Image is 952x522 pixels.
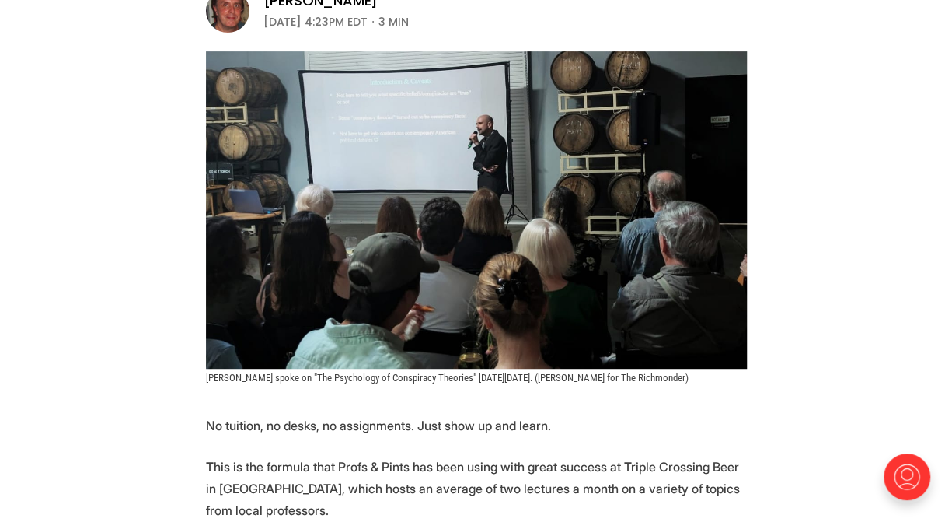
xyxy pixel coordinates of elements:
[206,415,747,436] p: No tuition, no desks, no assignments. Just show up and learn.
[378,12,409,31] span: 3 min
[206,456,747,521] p: This is the formula that Profs & Pints has been using with great success at Triple Crossing Beer ...
[870,446,952,522] iframe: portal-trigger
[263,12,368,31] time: [DATE] 4:23PM EDT
[206,372,689,384] span: [PERSON_NAME] spoke on "The Psychology of Conspiracy Theories" [DATE][DATE]. ([PERSON_NAME] for T...
[206,51,747,369] img: 'Profs and Pints' series aims to make academia more accessible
